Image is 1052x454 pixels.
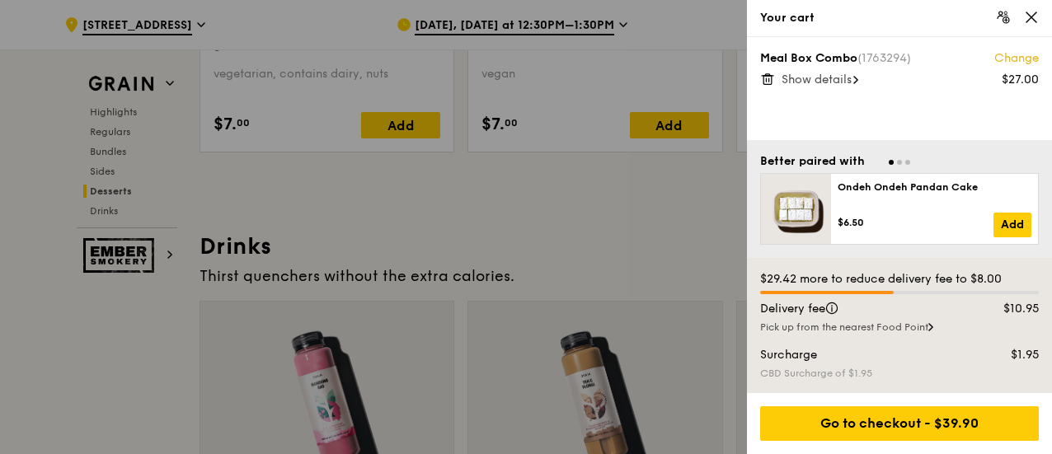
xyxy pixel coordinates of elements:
span: Show details [782,73,852,87]
div: $1.95 [975,347,1050,363]
div: Go to checkout - $39.90 [760,406,1039,441]
div: CBD Surcharge of $1.95 [760,367,1039,380]
div: $10.95 [975,301,1050,317]
span: Go to slide 3 [905,160,910,165]
div: Surcharge [750,347,975,363]
span: Go to slide 2 [897,160,902,165]
span: Go to slide 1 [889,160,894,165]
div: Ondeh Ondeh Pandan Cake [838,180,1031,194]
div: Better paired with [760,153,865,170]
div: Pick up from the nearest Food Point [760,321,1039,334]
div: $6.50 [838,216,993,229]
div: $29.42 more to reduce delivery fee to $8.00 [760,271,1039,288]
div: Meal Box Combo [760,50,1039,67]
span: (1763294) [857,51,911,65]
div: Delivery fee [750,301,975,317]
a: Change [994,50,1039,67]
div: Your cart [760,10,1039,26]
a: Add [993,213,1031,237]
div: $27.00 [1002,72,1039,88]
